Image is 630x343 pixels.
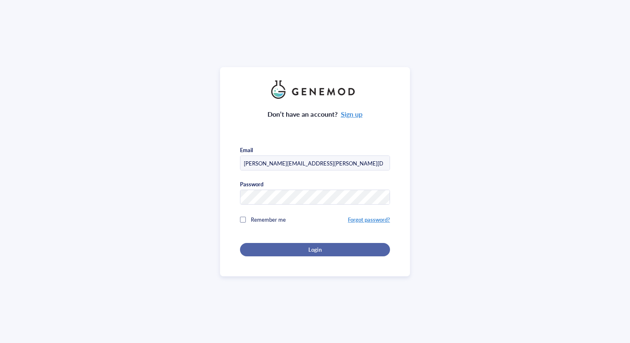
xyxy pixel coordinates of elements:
div: Password [240,180,263,188]
a: Forgot password? [348,215,390,223]
a: Sign up [341,109,362,119]
img: genemod_logo_light-BcqUzbGq.png [271,80,359,99]
div: Don’t have an account? [267,109,362,120]
span: Login [308,246,321,253]
div: Email [240,146,253,154]
button: Login [240,243,390,256]
span: Remember me [251,215,286,223]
